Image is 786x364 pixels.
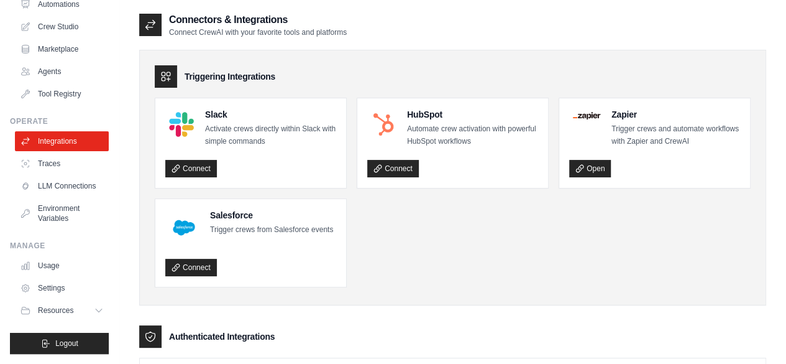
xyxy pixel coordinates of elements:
a: Settings [15,278,109,298]
a: Agents [15,62,109,82]
img: Zapier Logo [573,112,600,119]
a: Connect [165,259,217,276]
div: Operate [10,116,109,126]
button: Logout [10,333,109,354]
a: LLM Connections [15,176,109,196]
a: Environment Variables [15,198,109,228]
span: Resources [38,306,73,315]
a: Crew Studio [15,17,109,37]
img: HubSpot Logo [371,112,396,137]
img: Slack Logo [169,112,194,137]
a: Tool Registry [15,84,109,104]
p: Trigger crews and automate workflows with Zapier and CrewAI [611,123,740,147]
a: Connect [367,160,419,177]
a: Usage [15,256,109,276]
a: Integrations [15,131,109,151]
h4: Salesforce [210,209,333,222]
div: Manage [10,241,109,251]
a: Marketplace [15,39,109,59]
a: Connect [165,160,217,177]
p: Connect CrewAI with your favorite tools and platforms [169,27,347,37]
h3: Triggering Integrations [185,70,275,83]
span: Logout [55,338,78,348]
h2: Connectors & Integrations [169,12,347,27]
a: Open [569,160,611,177]
button: Resources [15,301,109,320]
p: Trigger crews from Salesforce events [210,224,333,236]
p: Automate crew activation with powerful HubSpot workflows [407,123,538,147]
h3: Authenticated Integrations [169,330,275,343]
h4: Slack [205,108,336,121]
a: Traces [15,154,109,174]
h4: HubSpot [407,108,538,121]
p: Activate crews directly within Slack with simple commands [205,123,336,147]
h4: Zapier [611,108,740,121]
img: Salesforce Logo [169,213,199,243]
